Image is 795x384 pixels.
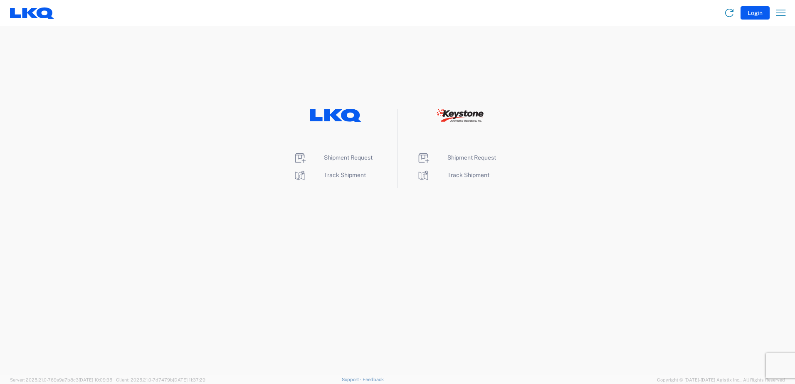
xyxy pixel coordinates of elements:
span: [DATE] 11:37:29 [173,377,205,382]
a: Track Shipment [417,172,489,178]
a: Shipment Request [293,154,373,161]
button: Login [741,6,770,20]
a: Track Shipment [293,172,366,178]
span: Server: 2025.21.0-769a9a7b8c3 [10,377,112,382]
span: Track Shipment [447,172,489,178]
span: [DATE] 10:09:35 [79,377,112,382]
span: Track Shipment [324,172,366,178]
a: Support [342,377,363,382]
span: Client: 2025.21.0-7d7479b [116,377,205,382]
span: Copyright © [DATE]-[DATE] Agistix Inc., All Rights Reserved [657,376,785,384]
span: Shipment Request [324,154,373,161]
a: Shipment Request [417,154,496,161]
span: Shipment Request [447,154,496,161]
a: Feedback [363,377,384,382]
